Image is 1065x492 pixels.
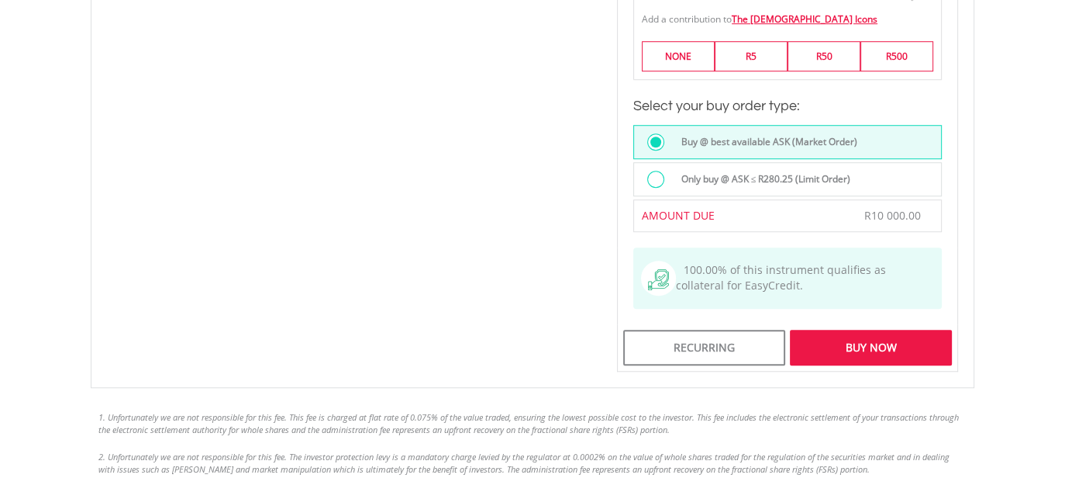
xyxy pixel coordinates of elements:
[98,451,967,475] li: 2. Unfortunately we are not responsible for this fee. The investor protection levy is a mandatory...
[732,12,877,26] a: The [DEMOGRAPHIC_DATA] Icons
[642,208,715,223] span: AMOUNT DUE
[623,330,785,366] div: Recurring
[715,41,788,71] label: R5
[672,171,851,188] label: Only buy @ ASK ≤ R280.25 (Limit Order)
[788,41,860,71] label: R50
[676,262,886,293] span: 100.00% of this instrument qualifies as collateral for EasyCredit.
[790,330,952,366] div: Buy Now
[642,41,715,71] label: NONE
[633,95,942,117] h3: Select your buy order type:
[648,269,669,290] img: collateral-qualifying-green.svg
[860,41,933,71] label: R500
[864,208,921,223] span: R10 000.00
[98,411,967,435] li: 1. Unfortunately we are not responsible for this fee. This fee is charged at flat rate of 0.075% ...
[634,5,941,26] div: Add a contribution to
[672,133,857,151] label: Buy @ best available ASK (Market Order)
